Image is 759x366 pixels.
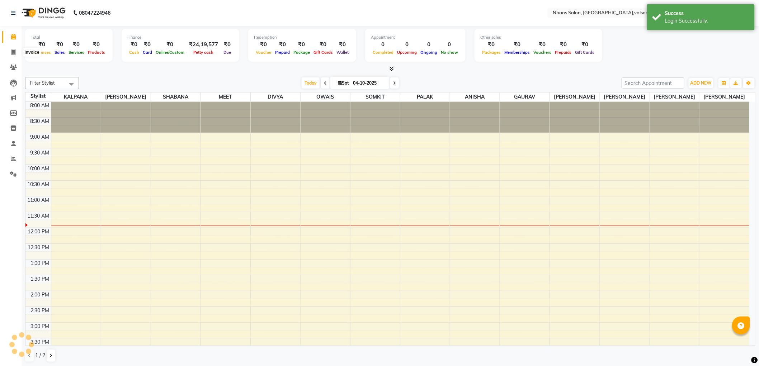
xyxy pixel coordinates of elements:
div: 10:00 AM [26,165,51,172]
span: [PERSON_NAME] [600,92,649,101]
span: Prepaid [273,50,292,55]
button: ADD NEW [689,78,713,88]
div: 0 [371,41,395,49]
span: Filter Stylist [30,80,55,86]
span: Memberships [503,50,532,55]
span: Voucher [254,50,273,55]
span: [PERSON_NAME] [550,92,599,101]
div: ₹0 [154,41,186,49]
div: ₹0 [273,41,292,49]
div: Stylist [25,92,51,100]
div: ₹0 [335,41,350,49]
div: 0 [419,41,439,49]
div: 0 [439,41,460,49]
span: [PERSON_NAME] [650,92,699,101]
div: 3:30 PM [29,338,51,346]
span: Completed [371,50,395,55]
div: ₹0 [532,41,553,49]
b: 08047224946 [79,3,110,23]
div: ₹0 [574,41,597,49]
span: DIVYA [251,92,300,101]
input: 2025-10-04 [351,78,387,89]
span: Packages [480,50,503,55]
input: Search Appointment [622,77,684,89]
span: Prepaids [553,50,574,55]
span: Gift Cards [312,50,335,55]
div: Invoice [23,48,41,57]
span: Services [67,50,86,55]
span: Package [292,50,312,55]
div: 11:00 AM [26,196,51,204]
div: Login Successfully. [665,17,749,25]
div: Success [665,10,749,17]
span: Sat [336,80,351,86]
div: 12:00 PM [27,228,51,236]
span: No show [439,50,460,55]
div: Appointment [371,34,460,41]
div: 11:30 AM [26,212,51,220]
span: PALAK [400,92,450,101]
span: OWAIS [301,92,350,101]
span: Card [141,50,154,55]
div: ₹0 [67,41,86,49]
span: Products [86,50,107,55]
img: logo [18,3,67,23]
div: ₹0 [254,41,273,49]
div: ₹0 [480,41,503,49]
span: Online/Custom [154,50,186,55]
div: 2:00 PM [29,291,51,299]
div: ₹0 [141,41,154,49]
span: Wallet [335,50,350,55]
div: Total [31,34,107,41]
span: ANISHA [450,92,500,101]
div: 8:30 AM [29,118,51,125]
div: ₹0 [31,41,53,49]
span: Upcoming [395,50,419,55]
div: Redemption [254,34,350,41]
span: Today [302,77,320,89]
span: SOMKIT [350,92,400,101]
div: 9:00 AM [29,133,51,141]
span: Sales [53,50,67,55]
div: ₹24,19,577 [186,41,221,49]
div: Other sales [480,34,597,41]
span: [PERSON_NAME] [699,92,749,101]
span: ADD NEW [690,80,712,86]
div: ₹0 [503,41,532,49]
div: ₹0 [312,41,335,49]
div: 8:00 AM [29,102,51,109]
div: 9:30 AM [29,149,51,157]
div: 3:00 PM [29,323,51,330]
div: 0 [395,41,419,49]
div: 1:00 PM [29,260,51,267]
span: KALPANA [51,92,101,101]
span: MEET [201,92,250,101]
span: Cash [127,50,141,55]
div: 12:30 PM [27,244,51,251]
span: 1 / 2 [35,352,45,359]
span: [PERSON_NAME] [101,92,151,101]
div: 10:30 AM [26,181,51,188]
div: ₹0 [86,41,107,49]
div: ₹0 [53,41,67,49]
span: Gift Cards [574,50,597,55]
span: Vouchers [532,50,553,55]
div: ₹0 [292,41,312,49]
div: 1:30 PM [29,275,51,283]
span: Due [222,50,233,55]
div: Finance [127,34,234,41]
div: ₹0 [221,41,234,49]
span: SHABANA [151,92,201,101]
div: ₹0 [127,41,141,49]
div: 2:30 PM [29,307,51,314]
span: GAURAV [500,92,550,101]
span: Petty cash [192,50,216,55]
div: ₹0 [553,41,574,49]
span: Ongoing [419,50,439,55]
